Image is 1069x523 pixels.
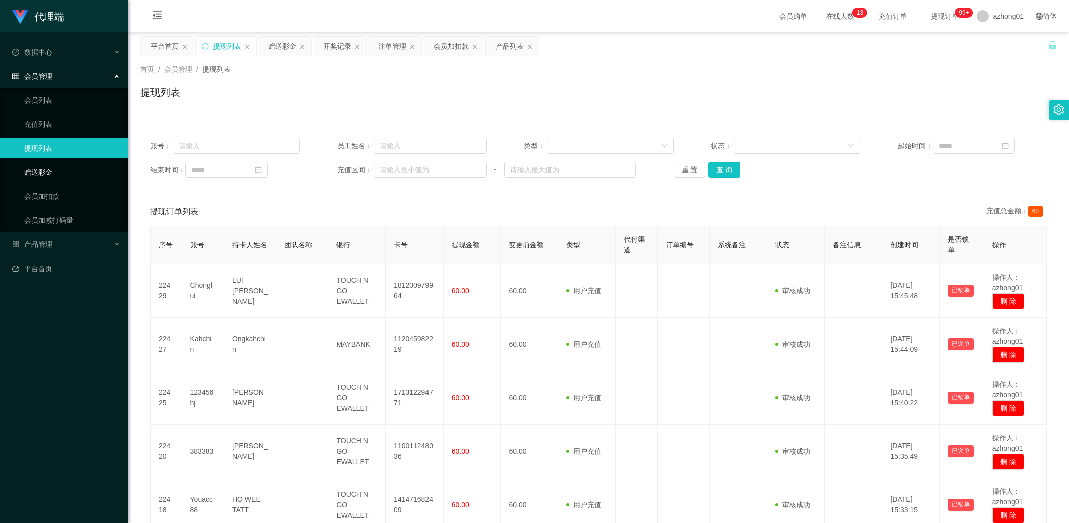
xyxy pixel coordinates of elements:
[151,264,182,318] td: 22429
[708,162,740,178] button: 查 询
[992,454,1024,470] button: 删 除
[848,143,854,150] i: 图标: down
[12,72,52,80] span: 会员管理
[992,241,1006,249] span: 操作
[955,8,973,18] sup: 1173
[566,394,601,402] span: 用户充值
[857,8,860,18] p: 1
[775,340,810,348] span: 审核成功
[948,235,969,254] span: 是否锁单
[151,37,179,56] div: 平台首页
[487,165,504,175] span: ~
[409,44,415,50] i: 图标: close
[150,165,185,175] span: 结束时间：
[34,1,64,33] h1: 代理端
[24,90,120,110] a: 会员列表
[501,264,558,318] td: 60.00
[882,318,940,371] td: [DATE] 15:44:09
[775,447,810,455] span: 审核成功
[948,499,974,511] button: 已锁单
[992,380,1023,399] span: 操作人：azhong01
[182,44,188,50] i: 图标: close
[213,37,241,56] div: 提现列表
[452,287,469,295] span: 60.00
[268,37,296,56] div: 赠送彩金
[496,37,524,56] div: 产品列表
[224,264,276,318] td: LUI [PERSON_NAME]
[12,48,52,56] span: 数据中心
[12,73,19,80] i: 图标: table
[821,13,860,20] span: 在线人数
[501,318,558,371] td: 60.00
[224,371,276,425] td: [PERSON_NAME]
[948,392,974,404] button: 已锁单
[182,425,224,478] td: 383383
[1048,41,1057,50] i: 图标: unlock
[992,273,1023,292] span: 操作人：azhong01
[674,162,706,178] button: 重 置
[328,318,386,371] td: MAYBANK
[386,318,444,371] td: 112045982219
[860,8,863,18] p: 3
[775,287,810,295] span: 审核成功
[337,141,374,151] span: 员工姓名：
[150,141,173,151] span: 账号：
[386,371,444,425] td: 171312294771
[926,13,964,20] span: 提现订单
[12,12,64,20] a: 代理端
[452,241,480,249] span: 提现金额
[151,371,182,425] td: 22425
[24,138,120,158] a: 提现列表
[992,327,1023,345] span: 操作人：azhong01
[328,264,386,318] td: TOUCH N GO EWALLET
[662,143,668,150] i: 图标: down
[1053,104,1064,115] i: 图标: setting
[328,425,386,478] td: TOUCH N GO EWALLET
[986,206,1047,218] div: 充值总金额：
[524,141,547,151] span: 类型：
[527,44,533,50] i: 图标: close
[323,37,351,56] div: 开奖记录
[452,447,469,455] span: 60.00
[1002,142,1009,149] i: 图标: calendar
[992,400,1024,416] button: 删 除
[948,285,974,297] button: 已锁单
[374,138,487,154] input: 请输入
[898,141,933,151] span: 起始时间：
[504,162,636,178] input: 请输入最大值为
[299,44,305,50] i: 图标: close
[882,425,940,478] td: [DATE] 15:35:49
[255,166,262,173] i: 图标: calendar
[244,44,250,50] i: 图标: close
[775,501,810,509] span: 审核成功
[182,371,224,425] td: 123456hj
[190,241,204,249] span: 账号
[992,434,1023,452] span: 操作人：azhong01
[12,49,19,56] i: 图标: check-circle-o
[164,65,192,73] span: 会员管理
[328,371,386,425] td: TOUCH N GO EWALLET
[202,43,209,50] i: 图标: sync
[874,13,912,20] span: 充值订单
[12,241,19,248] i: 图标: appstore-o
[890,241,918,249] span: 创建时间
[501,425,558,478] td: 60.00
[666,241,694,249] span: 订单编号
[566,447,601,455] span: 用户充值
[151,425,182,478] td: 22420
[386,425,444,478] td: 110011248036
[12,240,52,248] span: 产品管理
[378,37,406,56] div: 注单管理
[472,44,478,50] i: 图标: close
[24,114,120,134] a: 充值列表
[12,10,28,24] img: logo.9652507e.png
[992,347,1024,363] button: 删 除
[140,65,154,73] span: 首页
[374,162,487,178] input: 请输入最小值为
[452,394,469,402] span: 60.00
[24,162,120,182] a: 赠送彩金
[284,241,312,249] span: 团队名称
[224,425,276,478] td: [PERSON_NAME]
[1028,206,1043,217] span: 60
[624,235,645,254] span: 代付渠道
